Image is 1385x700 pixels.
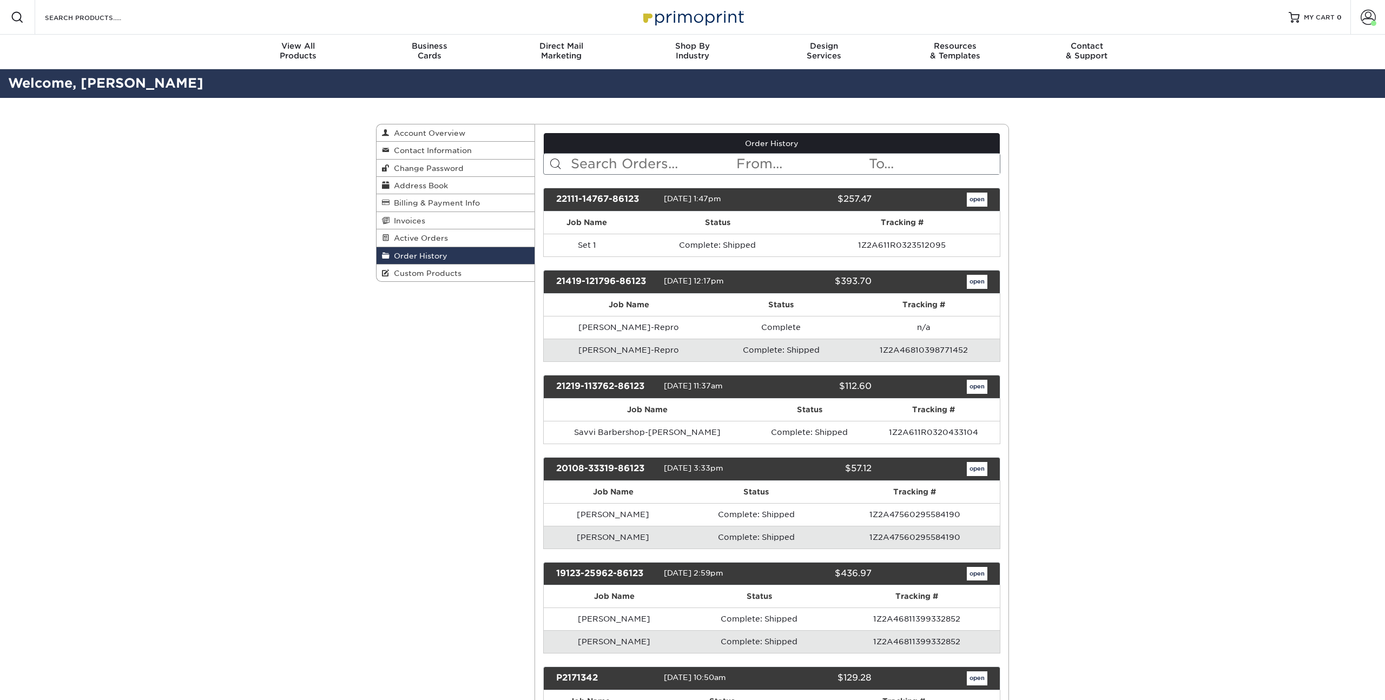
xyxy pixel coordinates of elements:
td: Complete: Shipped [683,503,829,526]
th: Job Name [544,399,752,421]
div: 21419-121796-86123 [548,275,664,289]
th: Job Name [544,481,683,503]
div: Cards [364,41,496,61]
div: $112.60 [763,380,879,394]
a: Contact Information [377,142,535,159]
span: Contact [1021,41,1152,51]
td: 1Z2A47560295584190 [829,503,1000,526]
th: Job Name [544,294,714,316]
a: open [967,275,987,289]
div: 19123-25962-86123 [548,567,664,581]
a: View AllProducts [233,35,364,69]
a: DesignServices [758,35,889,69]
a: Custom Products [377,265,535,281]
a: Direct MailMarketing [496,35,627,69]
td: Savvi Barbershop-[PERSON_NAME] [544,421,752,444]
a: open [967,671,987,685]
td: [PERSON_NAME] [544,607,685,630]
div: $436.97 [763,567,879,581]
span: View All [233,41,364,51]
a: Shop ByIndustry [627,35,759,69]
div: & Support [1021,41,1152,61]
span: Shop By [627,41,759,51]
td: 1Z2A47560295584190 [829,526,1000,549]
th: Status [630,212,804,234]
th: Job Name [544,585,685,607]
td: [PERSON_NAME]-Repro [544,316,714,339]
span: Direct Mail [496,41,627,51]
td: n/a [848,316,1000,339]
span: [DATE] 10:50am [664,673,726,682]
div: & Templates [889,41,1021,61]
th: Status [751,399,867,421]
input: SEARCH PRODUCTS..... [44,11,149,24]
th: Status [714,294,848,316]
a: Order History [544,133,1000,154]
th: Tracking # [804,212,1000,234]
th: Tracking # [834,585,1000,607]
th: Tracking # [867,399,1000,421]
span: Order History [390,252,447,260]
div: P2171342 [548,671,664,685]
span: Invoices [390,216,425,225]
div: $257.47 [763,193,879,207]
td: Set 1 [544,234,631,256]
td: [PERSON_NAME]-Repro [544,339,714,361]
span: Address Book [390,181,448,190]
a: open [967,567,987,581]
a: Resources& Templates [889,35,1021,69]
input: To... [868,154,1000,174]
span: Custom Products [390,269,461,278]
a: Account Overview [377,124,535,142]
input: Search Orders... [570,154,736,174]
span: [DATE] 11:37am [664,381,723,390]
span: [DATE] 1:47pm [664,194,721,203]
a: Address Book [377,177,535,194]
td: Complete: Shipped [685,607,834,630]
th: Tracking # [829,481,1000,503]
div: Services [758,41,889,61]
a: BusinessCards [364,35,496,69]
input: From... [735,154,867,174]
td: Complete: Shipped [714,339,848,361]
div: 20108-33319-86123 [548,462,664,476]
a: Change Password [377,160,535,177]
a: open [967,193,987,207]
td: 1Z2A611R0323512095 [804,234,1000,256]
div: Marketing [496,41,627,61]
td: 1Z2A611R0320433104 [867,421,1000,444]
th: Tracking # [848,294,1000,316]
div: 22111-14767-86123 [548,193,664,207]
td: Complete [714,316,848,339]
div: Products [233,41,364,61]
td: 1Z2A46810398771452 [848,339,1000,361]
span: Contact Information [390,146,472,155]
img: Primoprint [638,5,747,29]
td: Complete: Shipped [630,234,804,256]
td: Complete: Shipped [683,526,829,549]
td: Complete: Shipped [751,421,867,444]
td: 1Z2A46811399332852 [834,607,1000,630]
span: Change Password [390,164,464,173]
a: Order History [377,247,535,265]
span: 0 [1337,14,1342,21]
td: [PERSON_NAME] [544,526,683,549]
td: Complete: Shipped [685,630,834,653]
td: [PERSON_NAME] [544,630,685,653]
a: Invoices [377,212,535,229]
div: $129.28 [763,671,879,685]
a: open [967,462,987,476]
a: open [967,380,987,394]
div: $393.70 [763,275,879,289]
span: Account Overview [390,129,465,137]
th: Status [683,481,829,503]
a: Contact& Support [1021,35,1152,69]
div: $57.12 [763,462,879,476]
div: 21219-113762-86123 [548,380,664,394]
th: Job Name [544,212,631,234]
div: Industry [627,41,759,61]
th: Status [685,585,834,607]
a: Billing & Payment Info [377,194,535,212]
td: 1Z2A46811399332852 [834,630,1000,653]
span: [DATE] 12:17pm [664,276,724,285]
